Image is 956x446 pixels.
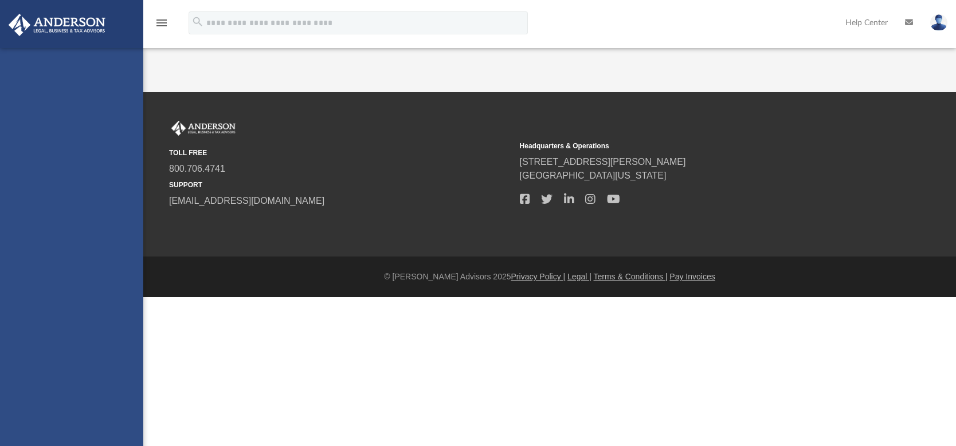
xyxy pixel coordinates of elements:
i: menu [155,16,169,30]
a: menu [155,22,169,30]
small: TOLL FREE [169,148,512,158]
small: SUPPORT [169,180,512,190]
div: © [PERSON_NAME] Advisors 2025 [143,271,956,283]
a: 800.706.4741 [169,164,225,173]
img: Anderson Advisors Platinum Portal [169,121,238,136]
a: Pay Invoices [669,272,715,281]
img: Anderson Advisors Platinum Portal [5,14,109,36]
img: User Pic [930,14,947,31]
small: Headquarters & Operations [520,141,863,151]
a: Terms & Conditions | [594,272,668,281]
a: [GEOGRAPHIC_DATA][US_STATE] [520,171,667,180]
a: [STREET_ADDRESS][PERSON_NAME] [520,157,686,167]
a: Privacy Policy | [511,272,566,281]
i: search [191,15,204,28]
a: [EMAIL_ADDRESS][DOMAIN_NAME] [169,196,324,206]
a: Legal | [567,272,591,281]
